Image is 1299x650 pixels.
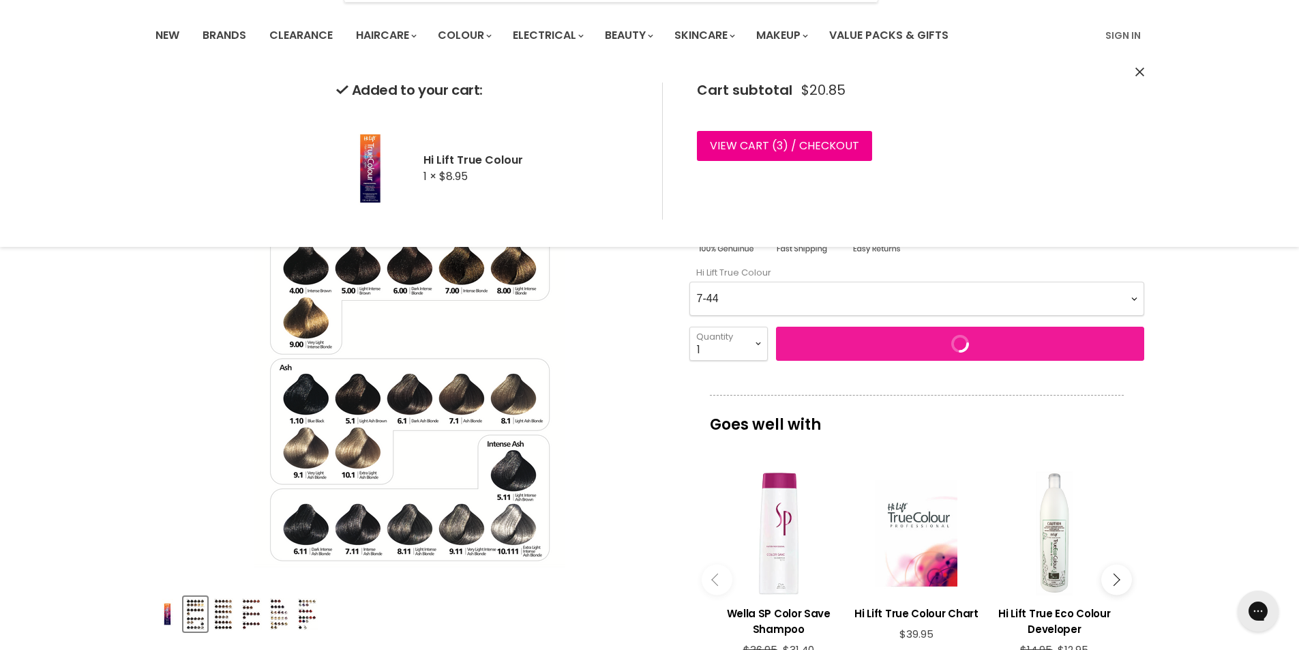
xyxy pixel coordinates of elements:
span: $20.85 [801,83,846,98]
h3: Hi Lift True Eco Colour Developer [992,606,1116,637]
img: Hi Lift True Colour [185,598,206,630]
button: Hi Lift True Colour [267,597,291,632]
a: Haircare [346,21,425,50]
a: Value Packs & Gifts [819,21,959,50]
button: Hi Lift True Colour [183,597,207,632]
nav: Main [138,16,1161,55]
a: Sign In [1097,21,1149,50]
a: Makeup [746,21,816,50]
ul: Main menu [145,16,1028,55]
select: Quantity [689,327,768,361]
span: 1 × [423,168,436,184]
a: View product:Hi Lift True Eco Colour Developer [992,595,1116,644]
a: Colour [428,21,500,50]
button: Hi Lift True Colour [211,597,235,632]
span: $8.95 [439,168,468,184]
div: Hi Lift True Colour image. Click or Scroll to Zoom. [155,74,665,584]
h2: Added to your cart: [336,83,640,98]
p: Goes well with [710,395,1124,440]
span: Cart subtotal [697,80,792,100]
iframe: Gorgias live chat messenger [1231,586,1285,636]
img: Hi Lift True Colour [336,117,404,220]
div: Product thumbnails [153,593,667,632]
a: Electrical [503,21,592,50]
a: View cart (3) / Checkout [697,131,872,161]
h3: Wella SP Color Save Shampoo [717,606,841,637]
img: Hi Lift True Colour [297,598,318,630]
button: Hi Lift True Colour [295,597,319,632]
button: Hi Lift True Colour [155,597,179,632]
span: 3 [777,138,783,153]
img: Hi Lift True Colour [241,598,262,630]
button: Close [1135,65,1144,80]
a: Brands [192,21,256,50]
a: Clearance [259,21,343,50]
img: Hi Lift True Colour [213,598,234,630]
h3: Hi Lift True Colour Chart [854,606,979,621]
a: Skincare [664,21,743,50]
a: View product:Hi Lift True Colour Chart [854,595,979,628]
button: Hi Lift True Colour [239,597,263,632]
a: Beauty [595,21,661,50]
a: View product:Wella SP Color Save Shampoo [717,595,841,644]
img: Hi Lift True Colour [269,598,290,630]
h2: Hi Lift True Colour [423,153,640,167]
a: New [145,21,190,50]
label: Hi Lift True Colour [689,266,771,279]
img: Hi Lift True Colour [157,598,178,630]
span: $39.95 [899,627,934,641]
